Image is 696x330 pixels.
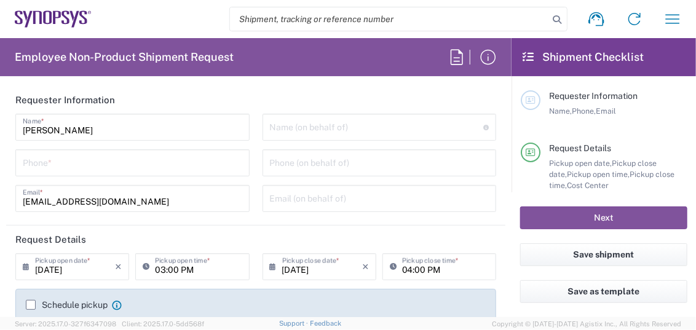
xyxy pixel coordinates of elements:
[362,257,369,277] i: ×
[549,91,638,101] span: Requester Information
[520,280,687,303] button: Save as template
[520,243,687,266] button: Save shipment
[572,106,596,116] span: Phone,
[567,170,630,179] span: Pickup open time,
[549,143,611,153] span: Request Details
[520,206,687,229] button: Next
[596,106,616,116] span: Email
[115,257,122,277] i: ×
[567,181,609,190] span: Cost Center
[492,318,681,329] span: Copyright © [DATE]-[DATE] Agistix Inc., All Rights Reserved
[122,320,204,328] span: Client: 2025.17.0-5dd568f
[310,320,341,327] a: Feedback
[523,50,644,65] h2: Shipment Checklist
[549,106,572,116] span: Name,
[15,320,116,328] span: Server: 2025.17.0-327f6347098
[26,300,108,310] label: Schedule pickup
[15,50,234,65] h2: Employee Non-Product Shipment Request
[15,234,86,246] h2: Request Details
[230,7,548,31] input: Shipment, tracking or reference number
[549,159,612,168] span: Pickup open date,
[279,320,310,327] a: Support
[15,94,115,106] h2: Requester Information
